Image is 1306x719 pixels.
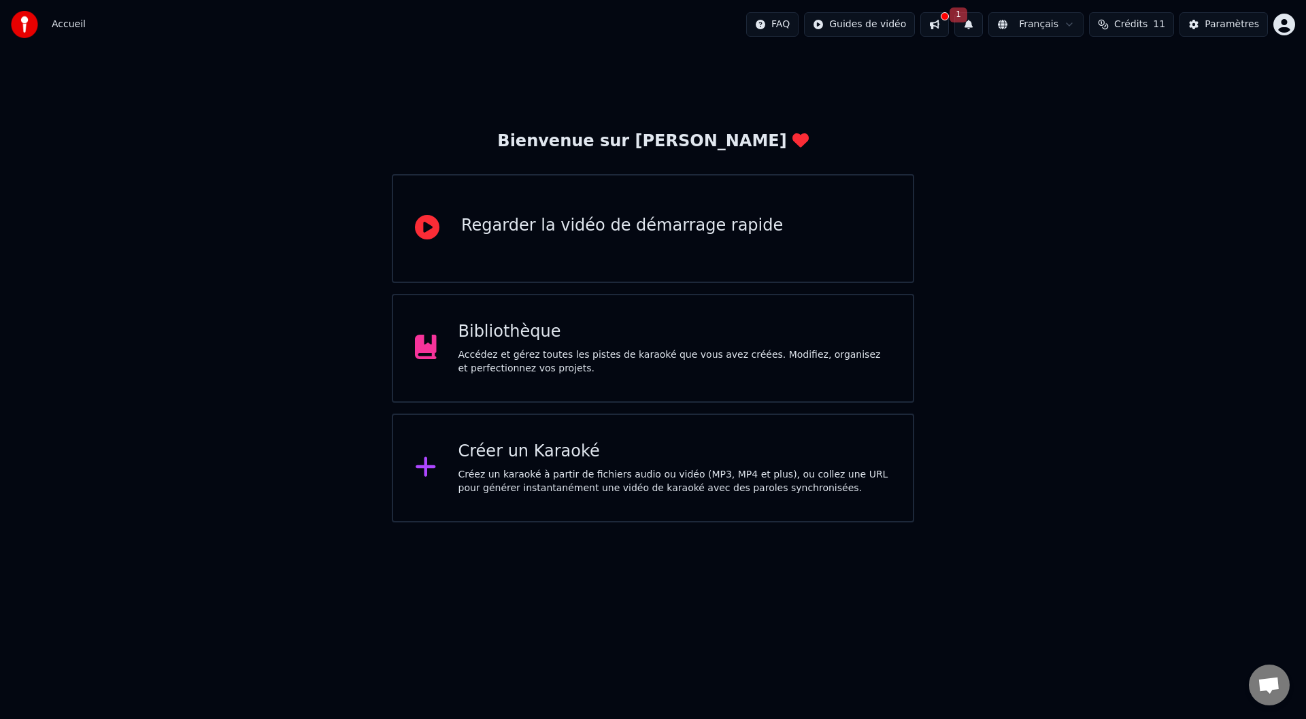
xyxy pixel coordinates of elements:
span: Crédits [1114,18,1148,31]
button: FAQ [746,12,799,37]
div: Paramètres [1205,18,1259,31]
button: Paramètres [1179,12,1268,37]
div: Accédez et gérez toutes les pistes de karaoké que vous avez créées. Modifiez, organisez et perfec... [458,348,892,375]
img: youka [11,11,38,38]
div: Bibliothèque [458,321,892,343]
span: 1 [950,7,967,22]
div: Créez un karaoké à partir de fichiers audio ou vidéo (MP3, MP4 et plus), ou collez une URL pour g... [458,468,892,495]
button: Crédits11 [1089,12,1174,37]
span: Accueil [52,18,86,31]
button: Guides de vidéo [804,12,915,37]
button: 1 [954,12,983,37]
div: Regarder la vidéo de démarrage rapide [461,215,783,237]
nav: breadcrumb [52,18,86,31]
span: 11 [1153,18,1165,31]
a: Ouvrir le chat [1249,665,1290,705]
div: Créer un Karaoké [458,441,892,463]
div: Bienvenue sur [PERSON_NAME] [497,131,808,152]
